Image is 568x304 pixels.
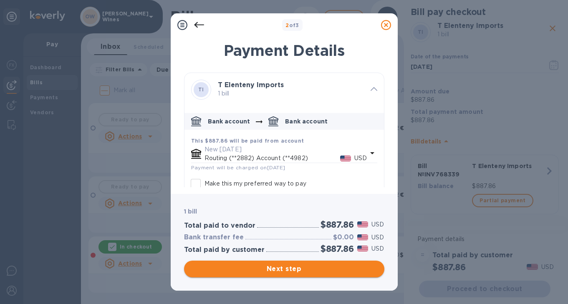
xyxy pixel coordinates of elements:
[354,154,367,163] p: USD
[321,219,354,230] h2: $887.86
[218,81,284,89] b: T Elenteny Imports
[333,234,354,241] h3: $0.00
[357,221,369,227] img: USD
[340,156,351,161] img: USD
[184,234,244,241] h3: Bank transfer fee
[285,22,299,28] b: of 3
[371,233,384,242] p: USD
[184,110,384,232] div: default-method
[184,261,384,277] button: Next step
[184,42,384,59] h1: Payment Details
[371,244,384,253] p: USD
[184,222,255,230] h3: Total paid to vendor
[184,246,265,254] h3: Total paid by customer
[204,154,340,163] p: Routing (**2882) Account (**4982)
[285,117,328,126] p: Bank account
[191,264,378,274] span: Next step
[204,179,306,188] p: Make this my preferred way to pay
[184,73,384,106] div: TIT Elenteny Imports 1 bill
[204,145,367,154] p: New [DATE]
[208,117,250,126] p: Bank account
[198,86,204,93] b: TI
[285,22,289,28] span: 2
[321,244,354,254] h2: $887.86
[191,138,304,144] b: This $887.86 will be paid from account
[371,220,384,229] p: USD
[357,234,369,240] img: USD
[191,164,285,171] span: Payment will be charged on [DATE]
[184,208,197,215] b: 1 bill
[357,246,369,251] img: USD
[218,89,364,98] p: 1 bill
